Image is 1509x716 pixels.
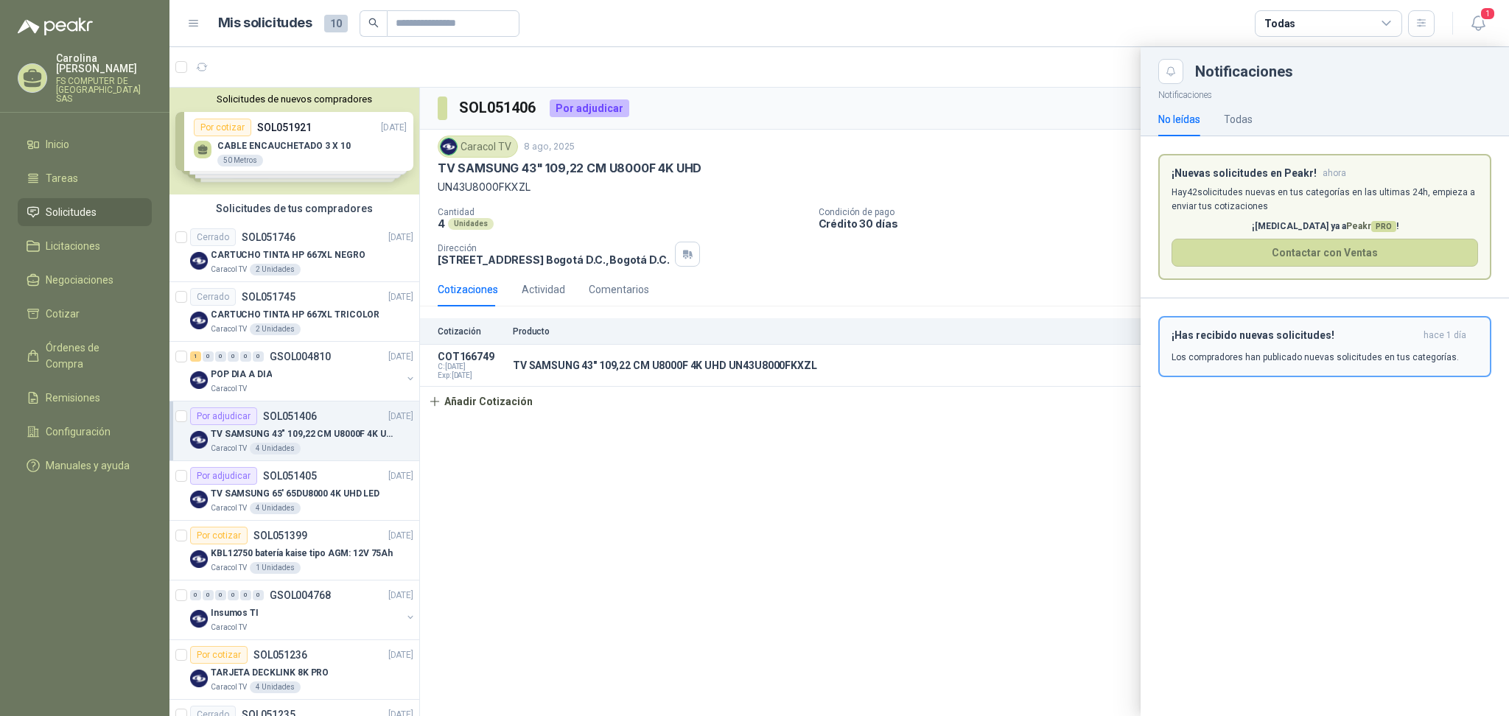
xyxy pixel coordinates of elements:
div: Todas [1224,111,1253,127]
button: Contactar con Ventas [1172,239,1478,267]
button: ¡Has recibido nuevas solicitudes!hace 1 día Los compradores han publicado nuevas solicitudes en t... [1158,316,1491,377]
span: Configuración [46,424,111,440]
span: ahora [1323,167,1346,180]
button: Close [1158,59,1183,84]
p: ¡[MEDICAL_DATA] ya a ! [1172,220,1478,234]
p: Los compradores han publicado nuevas solicitudes en tus categorías. [1172,351,1459,364]
span: Manuales y ayuda [46,457,130,474]
h3: ¡Has recibido nuevas solicitudes! [1172,329,1418,342]
p: Notificaciones [1141,84,1509,102]
span: search [368,18,379,28]
span: Inicio [46,136,69,152]
a: Tareas [18,164,152,192]
p: Hay 42 solicitudes nuevas en tus categorías en las ultimas 24h, empieza a enviar tus cotizaciones [1172,186,1478,214]
span: 1 [1480,7,1496,21]
a: Manuales y ayuda [18,452,152,480]
a: Licitaciones [18,232,152,260]
a: Solicitudes [18,198,152,226]
div: Todas [1264,15,1295,32]
span: Solicitudes [46,204,97,220]
a: Cotizar [18,300,152,328]
a: Inicio [18,130,152,158]
span: hace 1 día [1424,329,1466,342]
span: Órdenes de Compra [46,340,138,372]
h1: Mis solicitudes [218,13,312,34]
span: Tareas [46,170,78,186]
span: Negociaciones [46,272,113,288]
span: PRO [1371,221,1396,232]
span: Peakr [1346,221,1396,231]
div: Notificaciones [1195,64,1491,79]
p: FS COMPUTER DE [GEOGRAPHIC_DATA] SAS [56,77,152,103]
a: Configuración [18,418,152,446]
p: Carolina [PERSON_NAME] [56,53,152,74]
div: No leídas [1158,111,1200,127]
span: Cotizar [46,306,80,322]
a: Órdenes de Compra [18,334,152,378]
a: Negociaciones [18,266,152,294]
button: 1 [1465,10,1491,37]
img: Logo peakr [18,18,93,35]
a: Remisiones [18,384,152,412]
span: Licitaciones [46,238,100,254]
span: 10 [324,15,348,32]
span: Remisiones [46,390,100,406]
h3: ¡Nuevas solicitudes en Peakr! [1172,167,1317,180]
